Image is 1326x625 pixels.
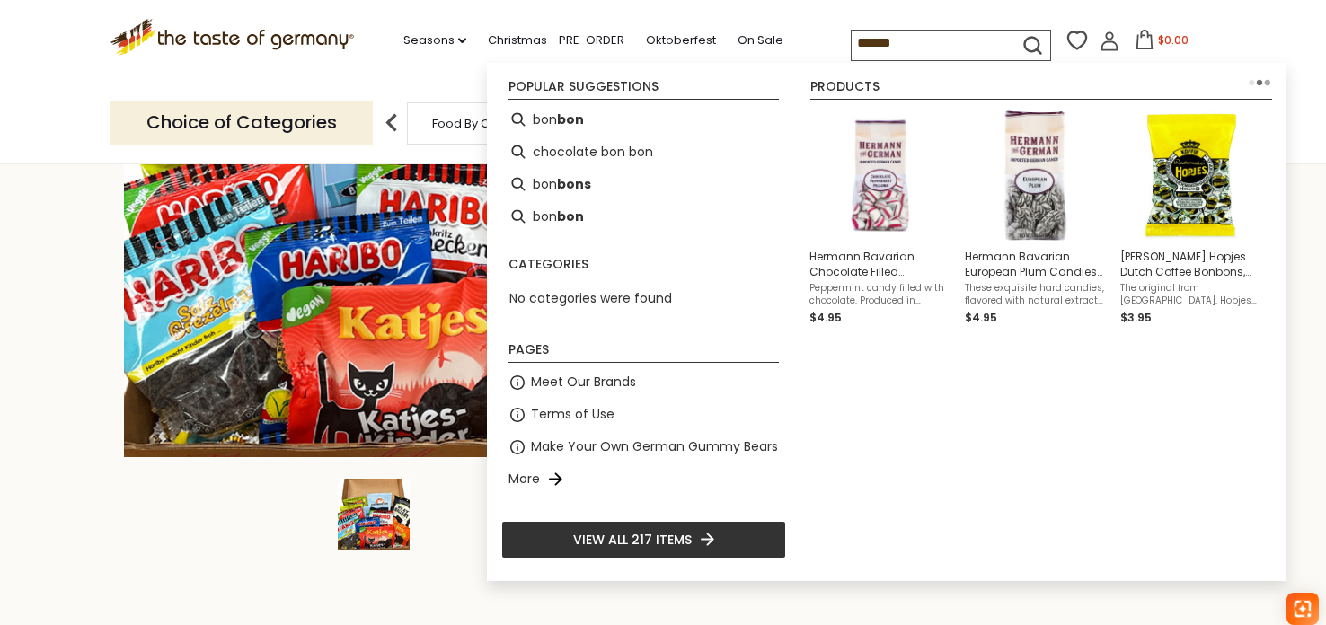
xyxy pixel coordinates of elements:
[1120,249,1261,279] span: [PERSON_NAME] Hopjes Dutch Coffee Bonbons, 7.05 oz
[338,479,410,550] img: The Taste of Germany Licorice Collection, 11pc. - SPECIAL PRICE
[501,103,786,136] li: bon bon
[557,110,584,130] b: bon
[501,463,786,496] li: More
[487,63,1286,580] div: Instant Search Results
[488,31,624,50] a: Christmas - PRE-ORDER
[508,80,779,100] li: Popular suggestions
[501,136,786,168] li: chocolate bon bon
[1120,282,1261,307] span: The original from [GEOGRAPHIC_DATA]. Hopjes (also known as Haagsches Hopje) are tasty Dutch coffe...
[1120,310,1152,325] span: $3.95
[501,521,786,559] li: View all 217 items
[738,31,783,50] a: On Sale
[509,289,672,307] span: No categories were found
[965,110,1106,327] a: Hermann The German European Plum Hard CandiesHermann Bavarian European Plum Candies in Bag, 5.3 o...
[374,105,410,141] img: previous arrow
[432,117,536,130] a: Food By Category
[965,282,1106,307] span: These exquisite hard candies, flavored with natural extracts from European plums, are rich in tas...
[1158,32,1189,48] span: $0.00
[501,168,786,200] li: bonbons
[531,372,636,392] a: Meet Our Brands
[1113,103,1269,334] li: Rademaker Hopjes Dutch Coffee Bonbons, 7.05 oz
[531,404,614,425] a: Terms of Use
[965,249,1106,279] span: Hermann Bavarian European Plum Candies in Bag, 5.3 oz
[970,110,1101,241] img: Hermann The German European Plum Hard Candies
[501,399,786,431] li: Terms of Use
[815,110,945,241] img: Hermann Bavarian Chocolate Filled Pepperminta Pillows
[508,258,779,277] li: Categories
[508,343,779,363] li: Pages
[809,249,950,279] span: Hermann Bavarian Chocolate Filled Peppermint Pillows in Bag, 5.3 oz
[809,310,842,325] span: $4.95
[958,103,1113,334] li: Hermann Bavarian European Plum Candies in Bag, 5.3 oz
[403,31,466,50] a: Seasons
[809,110,950,327] a: Hermann Bavarian Chocolate Filled Pepperminta PillowsHermann Bavarian Chocolate Filled Peppermint...
[1126,110,1256,241] img: Rademaker "Hopjes" Dutch Coffee Bonbons
[1123,30,1199,57] button: $0.00
[810,80,1272,100] li: Products
[557,174,591,195] b: bons
[501,200,786,233] li: bonbon
[501,366,786,399] li: Meet Our Brands
[1120,110,1261,327] a: Rademaker "Hopjes" Dutch Coffee Bonbons[PERSON_NAME] Hopjes Dutch Coffee Bonbons, 7.05 ozThe orig...
[557,207,584,227] b: bon
[573,530,692,550] span: View all 217 items
[809,282,950,307] span: Peppermint candy filled with chocolate. Produced in [GEOGRAPHIC_DATA], close to the spring of the...
[802,103,958,334] li: Hermann Bavarian Chocolate Filled Peppermint Pillows in Bag, 5.3 oz
[110,101,373,145] p: Choice of Categories
[646,31,716,50] a: Oktoberfest
[965,310,997,325] span: $4.95
[501,431,786,463] li: Make Your Own German Gummy Bears
[531,436,778,457] a: Make Your Own German Gummy Bears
